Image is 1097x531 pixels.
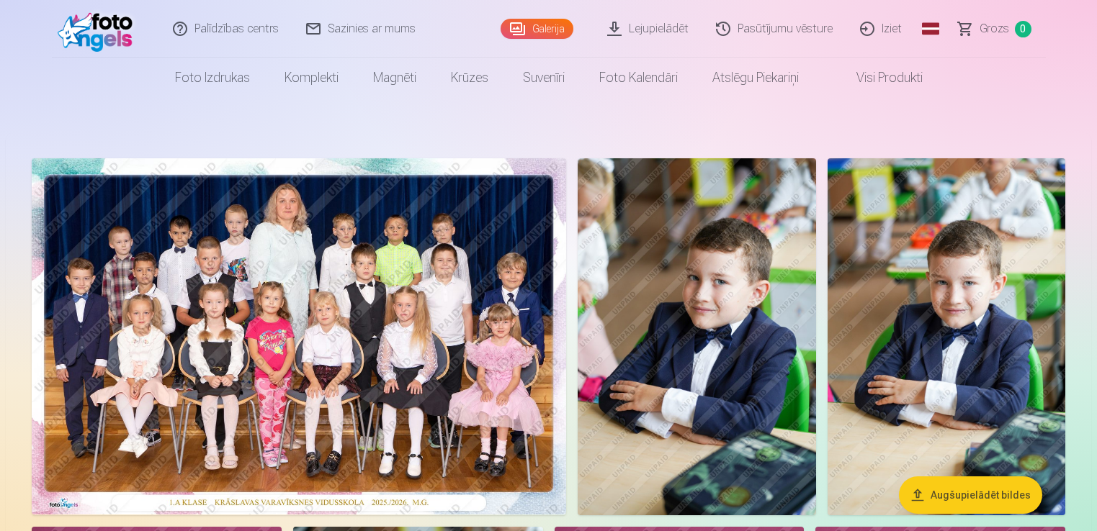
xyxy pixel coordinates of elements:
a: Galerija [501,19,573,39]
a: Magnēti [356,58,434,98]
button: Augšupielādēt bildes [899,476,1042,514]
span: 0 [1015,21,1031,37]
img: /fa1 [58,6,140,52]
a: Krūzes [434,58,506,98]
a: Komplekti [267,58,356,98]
a: Suvenīri [506,58,582,98]
a: Foto izdrukas [158,58,267,98]
a: Foto kalendāri [582,58,695,98]
a: Atslēgu piekariņi [695,58,816,98]
a: Visi produkti [816,58,940,98]
span: Grozs [980,20,1009,37]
